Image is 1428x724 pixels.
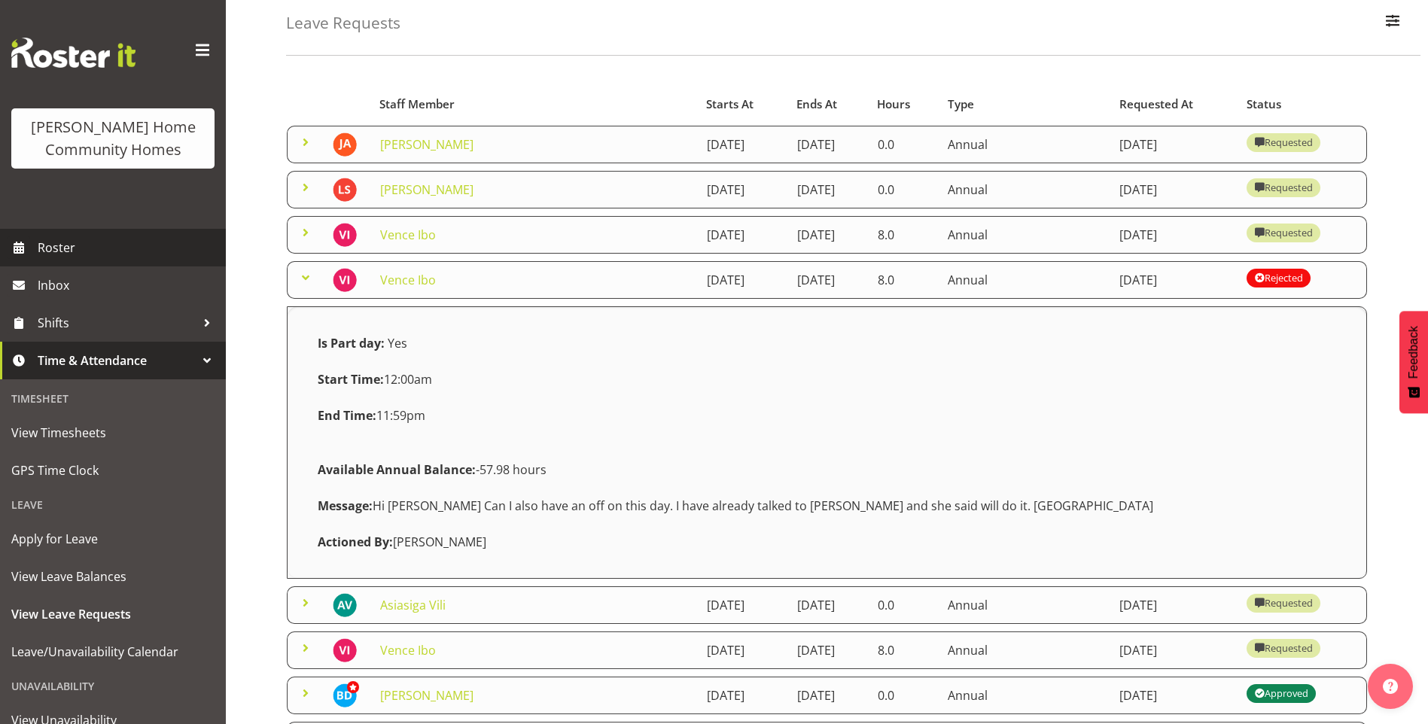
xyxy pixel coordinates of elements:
[38,236,218,259] span: Roster
[788,216,869,254] td: [DATE]
[698,216,788,254] td: [DATE]
[1407,326,1420,379] span: Feedback
[333,178,357,202] img: liezl-sanchez10532.jpg
[1254,269,1303,287] div: Rejected
[1110,631,1238,669] td: [DATE]
[11,38,135,68] img: Rosterit website logo
[1383,679,1398,694] img: help-xxl-2.png
[4,558,222,595] a: View Leave Balances
[380,181,473,198] a: [PERSON_NAME]
[869,216,939,254] td: 8.0
[11,528,215,550] span: Apply for Leave
[333,132,357,157] img: jess-aracan10364.jpg
[38,274,218,297] span: Inbox
[796,96,860,113] div: Ends At
[877,96,930,113] div: Hours
[1254,178,1313,196] div: Requested
[318,407,376,424] strong: End Time:
[333,593,357,617] img: asiasiga-vili8528.jpg
[318,461,476,478] strong: Available Annual Balance:
[706,96,779,113] div: Starts At
[4,633,222,671] a: Leave/Unavailability Calendar
[698,171,788,208] td: [DATE]
[1377,7,1408,40] button: Filter Employees
[698,126,788,163] td: [DATE]
[380,227,436,243] a: Vence Ibo
[1254,684,1308,702] div: Approved
[286,14,400,32] h4: Leave Requests
[309,488,1345,524] div: Hi [PERSON_NAME] Can I also have an off on this day. I have already talked to [PERSON_NAME] and s...
[333,638,357,662] img: vence-ibo8543.jpg
[939,216,1110,254] td: Annual
[38,312,196,334] span: Shifts
[4,520,222,558] a: Apply for Leave
[318,371,384,388] strong: Start Time:
[939,677,1110,714] td: Annual
[869,586,939,624] td: 0.0
[318,371,432,388] span: 12:00am
[939,586,1110,624] td: Annual
[1254,133,1313,151] div: Requested
[1254,639,1313,657] div: Requested
[38,349,196,372] span: Time & Attendance
[4,414,222,452] a: View Timesheets
[869,261,939,299] td: 8.0
[380,136,473,153] a: [PERSON_NAME]
[869,631,939,669] td: 8.0
[11,603,215,625] span: View Leave Requests
[333,268,357,292] img: vence-ibo8543.jpg
[333,683,357,707] img: barbara-dunlop8515.jpg
[11,459,215,482] span: GPS Time Clock
[788,677,869,714] td: [DATE]
[11,640,215,663] span: Leave/Unavailability Calendar
[788,586,869,624] td: [DATE]
[4,383,222,414] div: Timesheet
[1110,216,1238,254] td: [DATE]
[948,96,1102,113] div: Type
[26,116,199,161] div: [PERSON_NAME] Home Community Homes
[1110,261,1238,299] td: [DATE]
[309,452,1345,488] div: -57.98 hours
[1119,96,1229,113] div: Requested At
[869,126,939,163] td: 0.0
[11,421,215,444] span: View Timesheets
[318,497,373,514] strong: Message:
[939,126,1110,163] td: Annual
[1110,677,1238,714] td: [DATE]
[4,595,222,633] a: View Leave Requests
[309,524,1345,560] div: [PERSON_NAME]
[1110,126,1238,163] td: [DATE]
[380,642,436,659] a: Vence Ibo
[939,631,1110,669] td: Annual
[318,534,393,550] strong: Actioned By:
[698,261,788,299] td: [DATE]
[1247,96,1359,113] div: Status
[788,126,869,163] td: [DATE]
[1254,594,1313,612] div: Requested
[698,631,788,669] td: [DATE]
[939,261,1110,299] td: Annual
[318,407,425,424] span: 11:59pm
[939,171,1110,208] td: Annual
[1110,586,1238,624] td: [DATE]
[380,597,446,613] a: Asiasiga Vili
[788,261,869,299] td: [DATE]
[4,452,222,489] a: GPS Time Clock
[788,171,869,208] td: [DATE]
[4,489,222,520] div: Leave
[869,171,939,208] td: 0.0
[1110,171,1238,208] td: [DATE]
[318,335,385,351] strong: Is Part day:
[698,586,788,624] td: [DATE]
[698,677,788,714] td: [DATE]
[1399,311,1428,413] button: Feedback - Show survey
[380,687,473,704] a: [PERSON_NAME]
[11,565,215,588] span: View Leave Balances
[388,335,407,351] span: Yes
[380,272,436,288] a: Vence Ibo
[333,223,357,247] img: vence-ibo8543.jpg
[379,96,689,113] div: Staff Member
[1254,224,1313,242] div: Requested
[4,671,222,701] div: Unavailability
[869,677,939,714] td: 0.0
